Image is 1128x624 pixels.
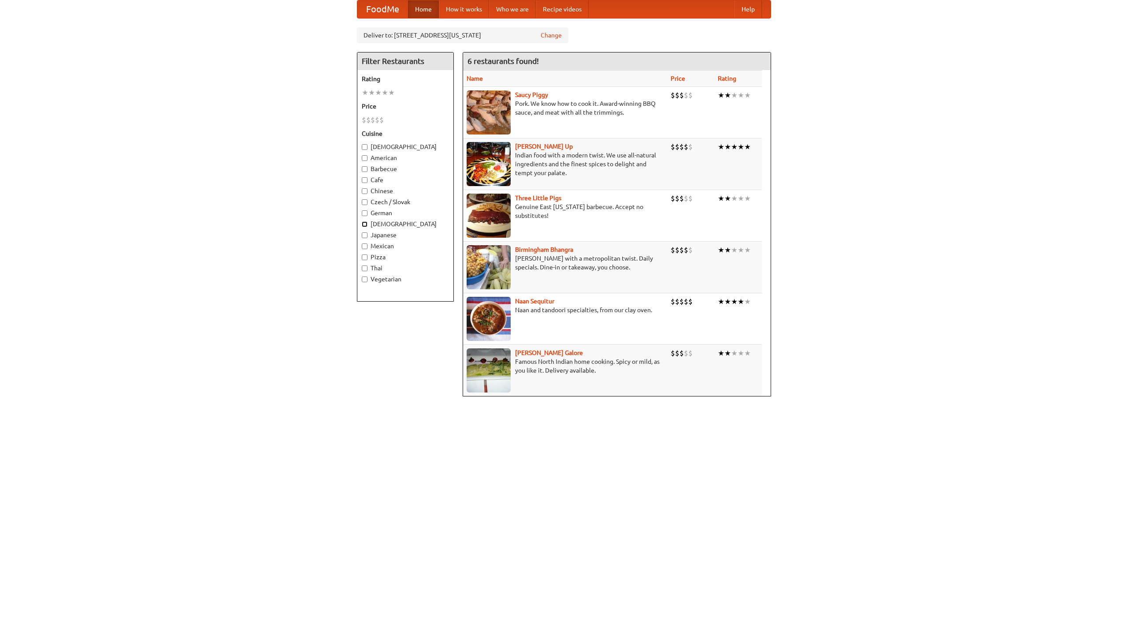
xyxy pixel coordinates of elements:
[671,348,675,358] li: $
[408,0,439,18] a: Home
[688,348,693,358] li: $
[731,245,738,255] li: ★
[515,246,573,253] a: Birmingham Bhangra
[362,199,367,205] input: Czech / Slovak
[467,75,483,82] a: Name
[362,142,449,151] label: [DEMOGRAPHIC_DATA]
[388,88,395,97] li: ★
[718,75,736,82] a: Rating
[738,348,744,358] li: ★
[731,297,738,306] li: ★
[362,187,449,195] label: Chinese
[362,232,367,238] input: Japanese
[679,142,684,152] li: $
[375,115,379,125] li: $
[724,194,731,203] li: ★
[467,194,511,238] img: littlepigs.jpg
[362,198,449,206] label: Czech / Slovak
[738,194,744,203] li: ★
[738,297,744,306] li: ★
[718,348,724,358] li: ★
[679,194,684,203] li: $
[515,143,573,150] a: [PERSON_NAME] Up
[489,0,536,18] a: Who we are
[366,115,371,125] li: $
[675,245,679,255] li: $
[744,348,751,358] li: ★
[467,254,664,272] p: [PERSON_NAME] with a metropolitan twist. Daily specials. Dine-in or takeaway, you choose.
[362,177,367,183] input: Cafe
[675,348,679,358] li: $
[744,245,751,255] li: ★
[467,142,511,186] img: curryup.jpg
[675,142,679,152] li: $
[362,277,367,282] input: Vegetarian
[679,297,684,306] li: $
[467,90,511,135] img: saucy.jpg
[362,253,449,262] label: Pizza
[744,142,751,152] li: ★
[515,91,548,98] a: Saucy Piggy
[362,220,449,228] label: [DEMOGRAPHIC_DATA]
[744,90,751,100] li: ★
[362,144,367,150] input: [DEMOGRAPHIC_DATA]
[738,245,744,255] li: ★
[357,0,408,18] a: FoodMe
[671,90,675,100] li: $
[362,254,367,260] input: Pizza
[731,194,738,203] li: ★
[467,99,664,117] p: Pork. We know how to cook it. Award-winning BBQ sauce, and meat with all the trimmings.
[718,245,724,255] li: ★
[718,142,724,152] li: ★
[515,194,561,202] b: Three Little Pigs
[688,297,693,306] li: $
[679,90,684,100] li: $
[744,194,751,203] li: ★
[371,115,375,125] li: $
[684,194,688,203] li: $
[467,245,511,289] img: bhangra.jpg
[362,243,367,249] input: Mexican
[439,0,489,18] a: How it works
[684,348,688,358] li: $
[671,142,675,152] li: $
[362,242,449,250] label: Mexican
[362,164,449,173] label: Barbecue
[362,176,449,184] label: Cafe
[541,31,562,40] a: Change
[515,349,583,356] a: [PERSON_NAME] Galore
[675,194,679,203] li: $
[724,297,731,306] li: ★
[738,142,744,152] li: ★
[362,221,367,227] input: [DEMOGRAPHIC_DATA]
[675,90,679,100] li: $
[671,194,675,203] li: $
[467,348,511,392] img: currygalore.jpg
[468,57,539,65] ng-pluralize: 6 restaurants found!
[362,75,449,83] h5: Rating
[362,265,367,271] input: Thai
[718,194,724,203] li: ★
[684,90,688,100] li: $
[724,348,731,358] li: ★
[718,90,724,100] li: ★
[362,102,449,111] h5: Price
[688,194,693,203] li: $
[684,142,688,152] li: $
[379,115,384,125] li: $
[368,88,375,97] li: ★
[679,245,684,255] li: $
[744,297,751,306] li: ★
[738,90,744,100] li: ★
[467,306,664,314] p: Naan and tandoori specialties, from our clay oven.
[671,75,685,82] a: Price
[679,348,684,358] li: $
[731,348,738,358] li: ★
[724,245,731,255] li: ★
[467,357,664,375] p: Famous North Indian home cooking. Spicy or mild, as you like it. Delivery available.
[536,0,589,18] a: Recipe videos
[688,142,693,152] li: $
